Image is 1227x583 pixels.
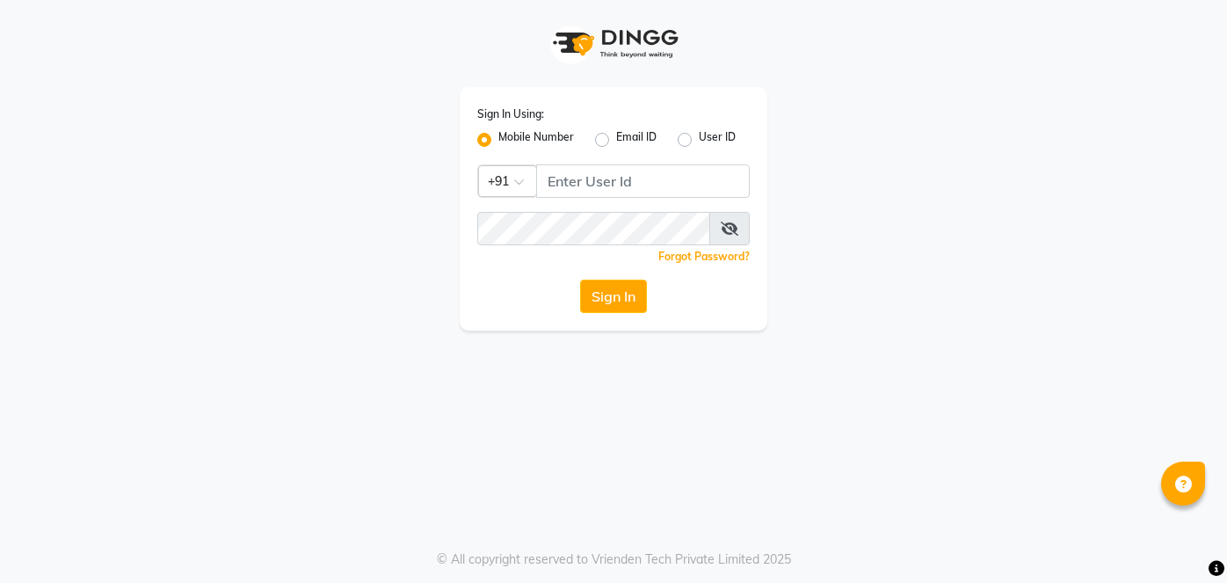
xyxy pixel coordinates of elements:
[543,18,684,69] img: logo1.svg
[699,129,736,150] label: User ID
[616,129,657,150] label: Email ID
[498,129,574,150] label: Mobile Number
[536,164,750,198] input: Username
[477,106,544,122] label: Sign In Using:
[477,212,710,245] input: Username
[658,250,750,263] a: Forgot Password?
[580,280,647,313] button: Sign In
